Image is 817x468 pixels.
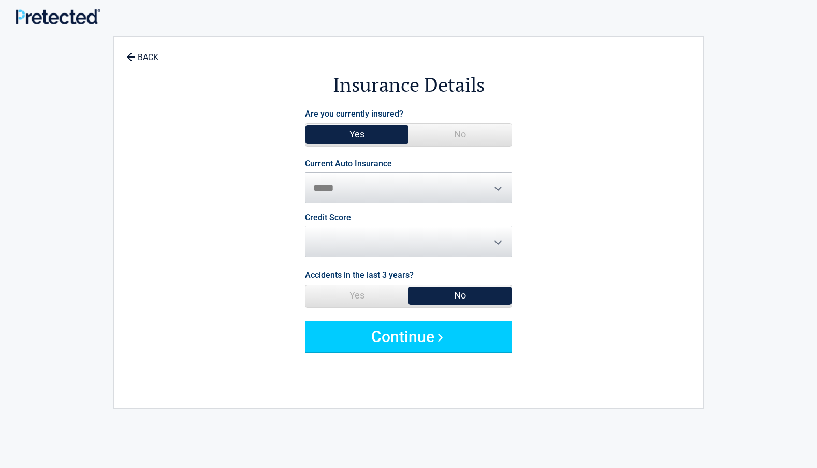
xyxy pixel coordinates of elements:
label: Accidents in the last 3 years? [305,268,414,282]
label: Are you currently insured? [305,107,403,121]
label: Current Auto Insurance [305,160,392,168]
button: Continue [305,321,512,352]
span: Yes [305,124,408,145]
span: No [408,124,512,145]
label: Credit Score [305,214,351,222]
span: Yes [305,285,408,306]
h2: Insurance Details [171,72,646,98]
a: BACK [124,44,161,62]
span: No [408,285,512,306]
img: Main Logo [16,9,100,24]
